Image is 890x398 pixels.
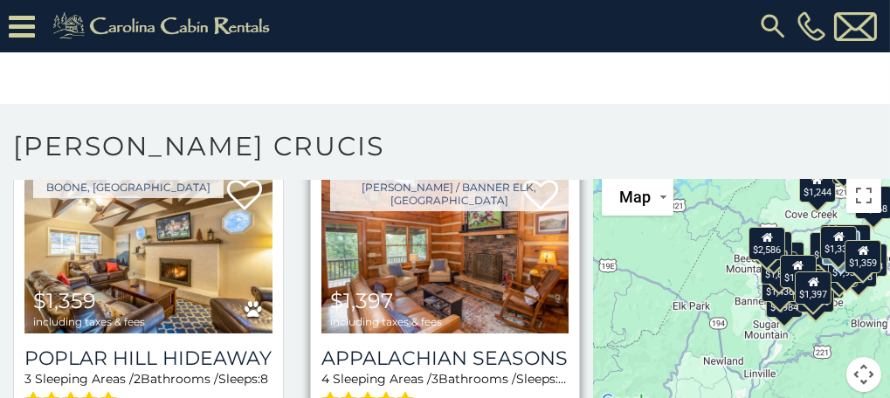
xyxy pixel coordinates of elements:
[24,347,273,370] a: Poplar Hill Hideaway
[330,316,442,327] span: including taxes & fees
[762,269,798,302] div: $1,436
[134,371,141,387] span: 2
[793,11,830,41] a: [PHONE_NUMBER]
[799,168,836,202] div: $1,244
[431,371,438,387] span: 3
[828,249,865,282] div: $1,935
[33,316,145,327] span: including taxes & fees
[330,288,393,313] span: $1,397
[321,347,569,370] a: Appalachian Seasons
[822,230,860,265] div: $2,157
[602,178,673,216] button: Change map style
[321,168,569,333] a: Appalachian Seasons $1,397 including taxes & fees
[780,255,817,288] div: $1,256
[820,225,857,258] div: $1,333
[795,271,831,305] div: $1,397
[24,168,273,333] a: Poplar Hill Hideaway $1,359 including taxes & fees
[33,288,96,313] span: $1,359
[761,250,797,284] div: $1,854
[260,371,268,387] span: 8
[821,253,858,286] div: $1,580
[321,371,329,387] span: 4
[227,178,262,215] a: Add to favorites
[24,168,273,333] img: Poplar Hill Hideaway
[24,371,31,387] span: 3
[757,10,789,42] img: search-regular.svg
[846,178,881,213] button: Toggle fullscreen view
[810,232,846,265] div: $1,818
[797,278,834,312] div: $1,439
[755,231,792,264] div: $2,490
[321,168,569,333] img: Appalachian Seasons
[44,9,285,44] img: Khaki-logo.png
[834,223,871,257] div: $1,045
[33,176,224,198] a: Boone, [GEOGRAPHIC_DATA]
[845,240,881,273] div: $1,359
[766,284,803,317] div: $1,984
[749,227,786,260] div: $2,586
[840,254,877,287] div: $1,488
[846,357,881,392] button: Map camera controls
[330,176,569,211] a: [PERSON_NAME] / Banner Elk, [GEOGRAPHIC_DATA]
[619,188,651,206] span: Map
